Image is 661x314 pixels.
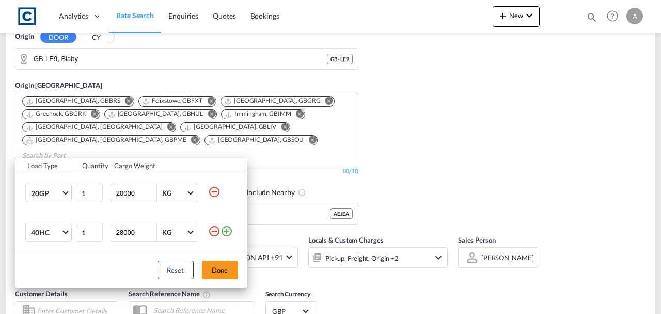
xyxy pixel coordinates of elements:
[158,261,194,279] button: Reset
[208,225,221,237] md-icon: icon-minus-circle-outline
[162,228,171,236] div: KG
[208,186,221,198] md-icon: icon-minus-circle-outline
[221,225,233,237] md-icon: icon-plus-circle-outline
[25,223,72,242] md-select: Choose: 40HC
[15,158,76,173] th: Load Type
[77,223,103,242] input: Qty
[25,184,72,202] md-select: Choose: 20GP
[202,261,238,279] button: Done
[31,228,61,238] span: 40HC
[162,189,171,197] div: KG
[115,223,156,241] input: Enter Weight
[115,184,156,202] input: Enter Weight
[76,158,108,173] th: Quantity
[114,161,202,170] div: Cargo Weight
[31,188,61,199] span: 20GP
[77,184,103,202] input: Qty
